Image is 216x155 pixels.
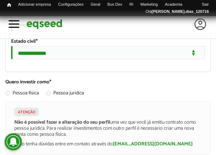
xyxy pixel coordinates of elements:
[14,141,202,148] p: Caso tenha dúvidas entre em contato através do
[14,118,110,126] strong: Não é possível fazer a alteração do seu perfil
[46,91,84,98] label: Pessoa jurídica
[126,2,137,7] a: RI
[142,9,212,15] a: Olá[PERSON_NAME].dias_120716
[36,37,38,46] span: Este campo é obrigatório.
[7,2,11,7] span: Início
[4,2,15,9] a: Início
[26,18,62,30] img: EqSeed
[198,2,212,7] a: Sair
[5,80,51,85] label: Quero investir como
[104,2,126,7] a: Bus Dev
[11,39,38,44] label: Estado civil
[14,108,39,116] label: Atenção
[152,9,209,14] strong: [PERSON_NAME].dias_120716
[46,91,51,95] input: Pessoa jurídica
[55,2,87,7] a: Configurações
[87,2,104,7] a: Geral
[5,91,39,98] label: Pessoa física
[14,120,202,138] p: uma vez que você já emitiu contrato como pessoa jurídica. Para realizar investimentos com outro p...
[49,78,51,86] span: Este campo é obrigatório.
[137,2,161,7] a: Marketing
[161,2,186,7] a: Academia
[113,142,193,147] a: [EMAIL_ADDRESS][DOMAIN_NAME]
[5,91,10,95] input: Pessoa física
[15,2,55,7] a: Adicionar empresa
